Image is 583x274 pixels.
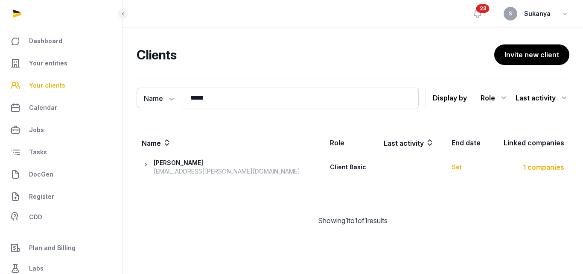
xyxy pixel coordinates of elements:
[29,103,57,113] span: Calendar
[154,167,300,176] div: [EMAIL_ADDRESS][PERSON_NAME][DOMAIN_NAME]
[516,91,569,105] div: Last activity
[494,44,569,65] button: Invite new client
[7,142,116,162] a: Tasks
[509,11,512,16] span: S
[7,97,116,118] a: Calendar
[446,131,490,155] th: End date
[29,192,54,202] span: Register
[29,263,44,274] span: Labs
[29,212,42,222] span: CDD
[345,216,348,225] span: 1
[137,215,569,226] div: Showing to of results
[496,162,564,172] div: 1 companies
[330,163,372,171] div: Client Basic
[29,147,47,157] span: Tasks
[7,75,116,96] a: Your clients
[29,243,76,253] span: Plan and Billing
[355,216,358,225] span: 1
[7,120,116,140] a: Jobs
[452,163,485,171] div: Set
[137,88,182,108] button: Name
[364,216,367,225] span: 1
[524,9,551,19] span: Sukanya
[137,47,491,62] h2: Clients
[29,36,62,46] span: Dashboard
[7,238,116,258] a: Plan and Billing
[29,58,67,68] span: Your entities
[379,131,446,155] th: Last activity
[433,91,467,105] p: Display by
[7,209,116,226] a: CDD
[476,4,490,13] span: 23
[29,80,65,91] span: Your clients
[7,164,116,185] a: DocGen
[504,7,517,21] button: S
[154,159,300,167] div: [PERSON_NAME]
[29,169,53,180] span: DocGen
[7,31,116,51] a: Dashboard
[7,186,116,207] a: Register
[7,53,116,74] a: Your entities
[137,131,325,155] th: Name
[29,125,44,135] span: Jobs
[490,131,569,155] th: Linked companies
[481,91,509,105] div: Role
[325,131,379,155] th: Role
